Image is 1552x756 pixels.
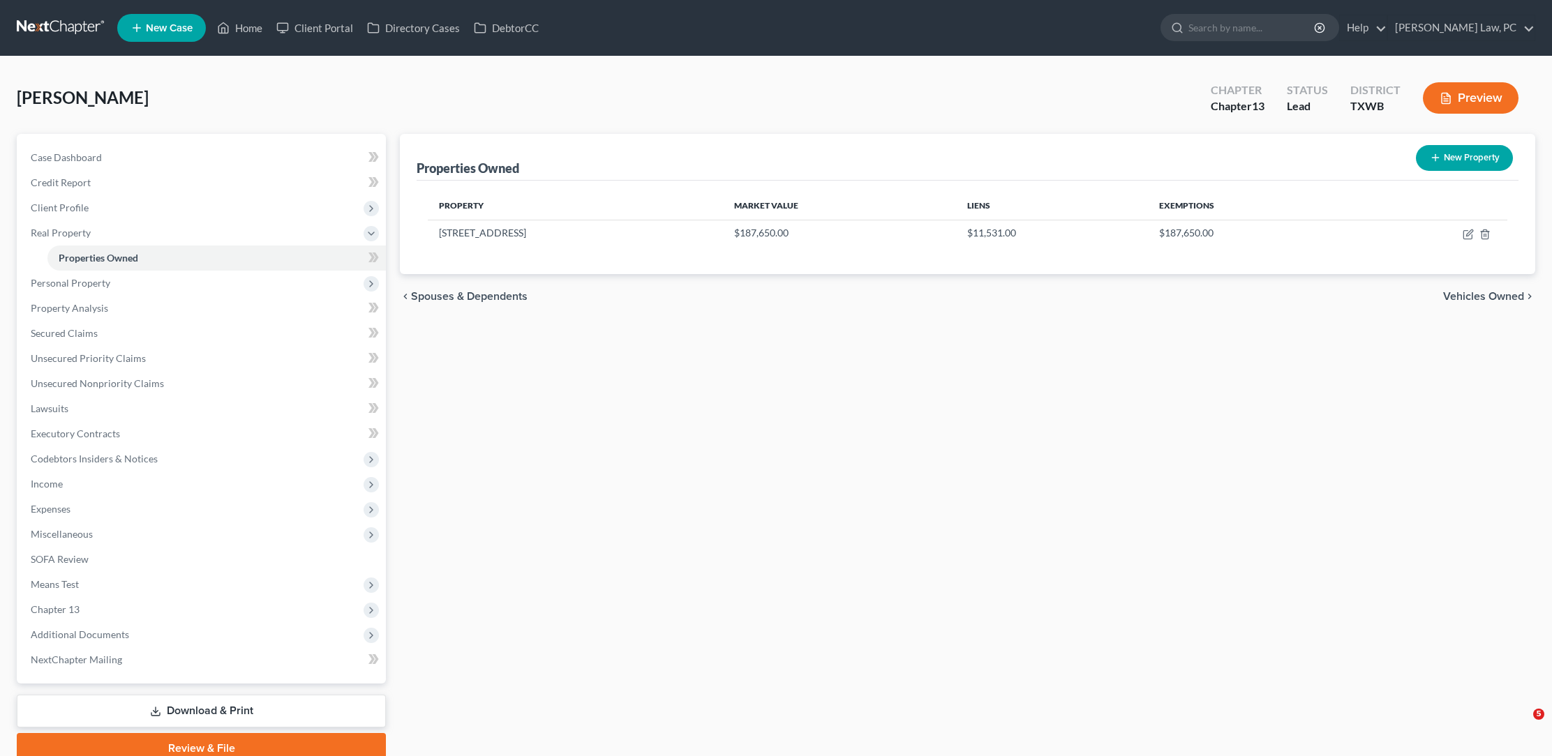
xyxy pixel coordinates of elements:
span: Lawsuits [31,402,68,414]
a: Directory Cases [360,15,467,40]
div: Chapter [1211,98,1264,114]
span: Case Dashboard [31,151,102,163]
span: Income [31,478,63,490]
a: Executory Contracts [20,421,386,446]
a: Credit Report [20,170,386,195]
a: SOFA Review [20,547,386,572]
span: New Case [146,23,193,33]
span: 5 [1533,709,1544,720]
a: Properties Owned [47,245,386,271]
iframe: Intercom live chat [1505,709,1538,742]
span: Personal Property [31,277,110,289]
span: Spouses & Dependents [411,291,528,302]
span: Miscellaneous [31,528,93,540]
span: Unsecured Priority Claims [31,352,146,364]
a: NextChapter Mailing [20,647,386,672]
td: $187,650.00 [1148,220,1357,246]
th: Market Value [723,192,956,220]
span: Expenses [31,503,70,515]
button: Vehicles Owned chevron_right [1443,291,1535,302]
div: Status [1287,82,1328,98]
span: Means Test [31,578,79,590]
a: Download & Print [17,695,386,727]
a: Property Analysis [20,296,386,321]
span: NextChapter Mailing [31,653,122,665]
span: Secured Claims [31,327,98,339]
a: Home [210,15,269,40]
a: Secured Claims [20,321,386,346]
span: Unsecured Nonpriority Claims [31,377,164,389]
a: Client Portal [269,15,360,40]
span: 13 [1252,99,1264,112]
span: Property Analysis [31,302,108,314]
a: Case Dashboard [20,145,386,170]
span: Real Property [31,227,91,239]
a: [PERSON_NAME] Law, PC [1388,15,1535,40]
span: [PERSON_NAME] [17,87,149,107]
th: Property [428,192,723,220]
span: Vehicles Owned [1443,291,1524,302]
span: Credit Report [31,176,91,188]
th: Liens [956,192,1148,220]
span: Chapter 13 [31,603,80,615]
th: Exemptions [1148,192,1357,220]
td: $11,531.00 [956,220,1148,246]
input: Search by name... [1188,15,1316,40]
div: Lead [1287,98,1328,114]
a: Lawsuits [20,396,386,421]
i: chevron_right [1524,291,1535,302]
i: chevron_left [400,291,411,302]
a: Help [1340,15,1387,40]
span: Executory Contracts [31,428,120,439]
span: Additional Documents [31,628,129,640]
a: DebtorCC [467,15,546,40]
td: $187,650.00 [723,220,956,246]
span: Codebtors Insiders & Notices [31,453,158,464]
div: Chapter [1211,82,1264,98]
div: TXWB [1350,98,1401,114]
button: New Property [1416,145,1513,171]
span: SOFA Review [31,553,89,565]
span: Properties Owned [59,252,138,264]
a: Unsecured Priority Claims [20,346,386,371]
div: District [1350,82,1401,98]
td: [STREET_ADDRESS] [428,220,723,246]
a: Unsecured Nonpriority Claims [20,371,386,396]
button: Preview [1423,82,1519,114]
span: Client Profile [31,202,89,213]
div: Properties Owned [417,160,519,176]
button: chevron_left Spouses & Dependents [400,291,528,302]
